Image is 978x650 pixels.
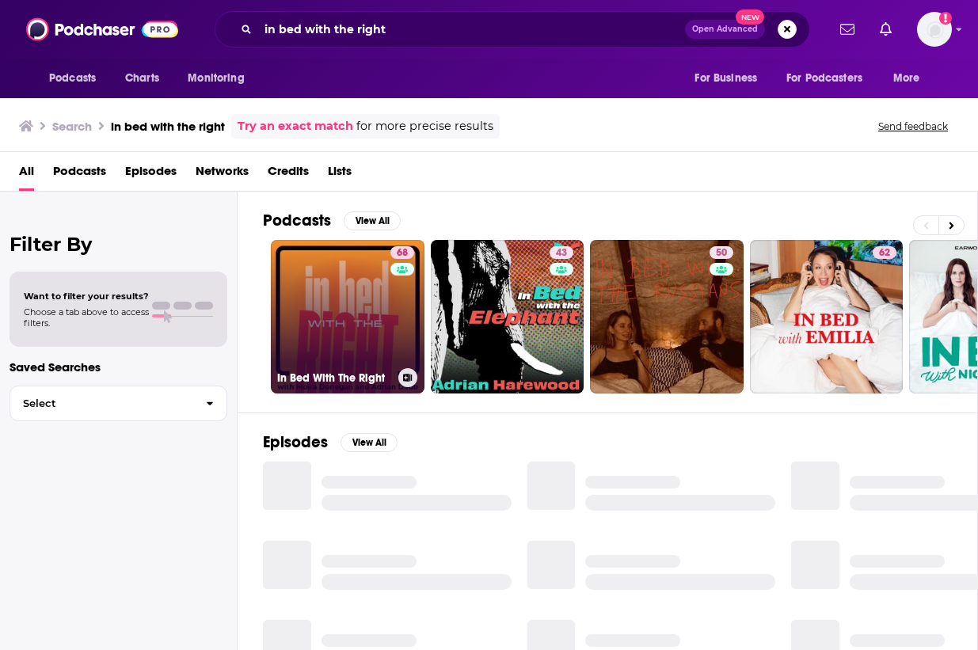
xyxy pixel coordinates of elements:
a: Credits [268,158,309,191]
a: 62 [873,246,896,259]
button: open menu [882,63,940,93]
span: 62 [879,245,890,261]
a: Episodes [125,158,177,191]
a: 50 [710,246,733,259]
span: Want to filter your results? [24,291,149,302]
a: 62 [750,240,904,393]
a: All [19,158,34,191]
a: Networks [196,158,249,191]
a: Show notifications dropdown [873,16,898,43]
span: New [736,10,764,25]
button: Send feedback [873,120,953,133]
a: 68In Bed With The Right [271,240,424,393]
input: Search podcasts, credits, & more... [258,17,685,42]
h3: Search [52,119,92,134]
p: Saved Searches [10,359,227,374]
a: 43 [550,246,573,259]
button: open menu [38,63,116,93]
span: Open Advanced [692,25,758,33]
h3: In Bed With The Right [277,371,392,385]
a: Try an exact match [238,117,353,135]
a: Charts [115,63,169,93]
div: Search podcasts, credits, & more... [215,11,810,48]
span: for more precise results [356,117,493,135]
span: Charts [125,67,159,89]
span: More [893,67,920,89]
h2: Episodes [263,432,328,452]
a: EpisodesView All [263,432,398,452]
svg: Add a profile image [939,12,952,25]
a: 50 [590,240,744,393]
a: 68 [390,246,414,259]
span: For Podcasters [786,67,862,89]
button: open menu [776,63,885,93]
span: Select [10,398,193,409]
span: 68 [397,245,408,261]
span: 50 [716,245,727,261]
span: For Business [694,67,757,89]
button: open menu [683,63,777,93]
button: View All [344,211,401,230]
button: Open AdvancedNew [685,20,765,39]
button: Select [10,386,227,421]
span: Choose a tab above to access filters. [24,306,149,329]
h2: Podcasts [263,211,331,230]
span: 43 [556,245,567,261]
h3: in bed with the right [111,119,225,134]
a: PodcastsView All [263,211,401,230]
img: Podchaser - Follow, Share and Rate Podcasts [26,14,178,44]
a: 43 [431,240,584,393]
button: View All [341,433,398,452]
span: Podcasts [49,67,96,89]
button: open menu [177,63,264,93]
a: Podcasts [53,158,106,191]
span: Logged in as juliahaav [917,12,952,47]
a: Lists [328,158,352,191]
img: User Profile [917,12,952,47]
a: Show notifications dropdown [834,16,861,43]
h2: Filter By [10,233,227,256]
button: Show profile menu [917,12,952,47]
span: Monitoring [188,67,244,89]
